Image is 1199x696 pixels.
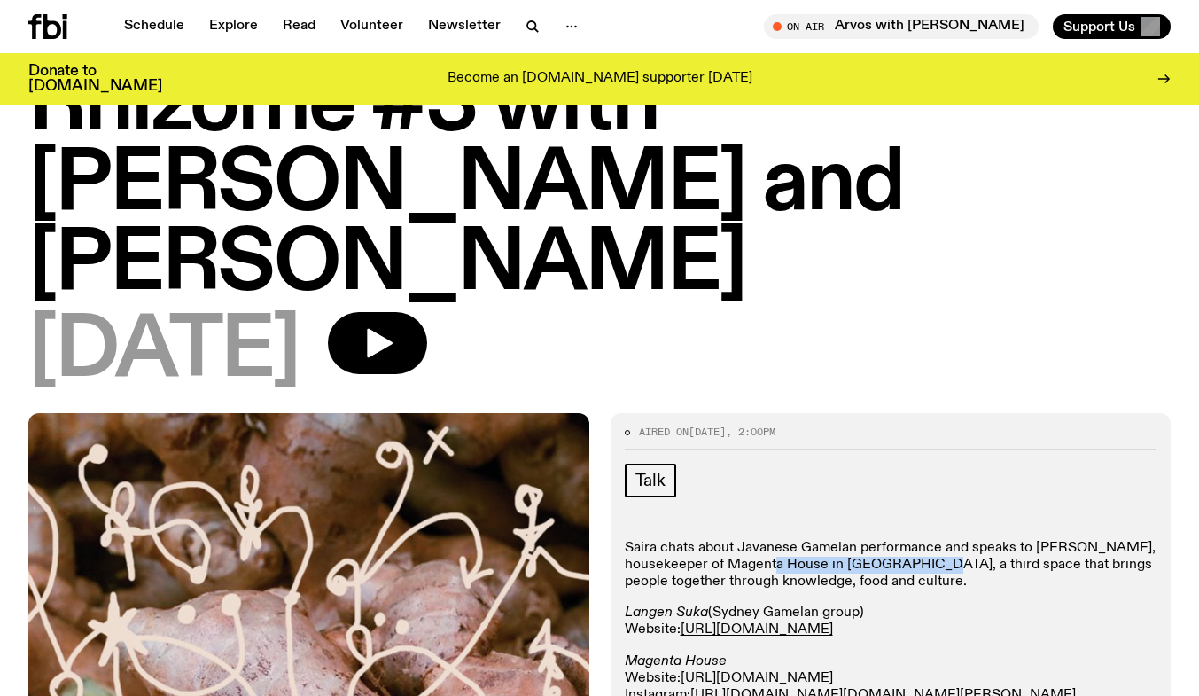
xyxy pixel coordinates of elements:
a: Schedule [113,14,195,39]
span: Aired on [639,425,689,439]
a: Explore [199,14,269,39]
a: Read [272,14,326,39]
p: Saira chats about Javanese Gamelan performance and speaks to [PERSON_NAME], housekeeper of Magent... [625,540,1157,591]
a: [URL][DOMAIN_NAME] [681,671,833,685]
p: Become an [DOMAIN_NAME] supporter [DATE] [448,71,752,87]
a: Newsletter [417,14,511,39]
button: Support Us [1053,14,1171,39]
span: [DATE] [689,425,726,439]
h1: Rhizome #3 with [PERSON_NAME] and [PERSON_NAME] [28,66,1171,305]
a: [URL][DOMAIN_NAME] [681,622,833,637]
a: Talk [625,464,676,497]
span: Support Us [1063,19,1135,35]
a: Volunteer [330,14,414,39]
span: Talk [635,471,666,490]
span: , 2:00pm [726,425,775,439]
em: Magenta House [625,654,727,669]
em: Langen Suka [625,606,708,620]
h3: Donate to [DOMAIN_NAME] [28,64,162,94]
span: [DATE] [28,312,300,392]
button: On AirArvos with [PERSON_NAME] [764,14,1039,39]
p: (Sydney Gamelan group) Website: [625,605,1157,638]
